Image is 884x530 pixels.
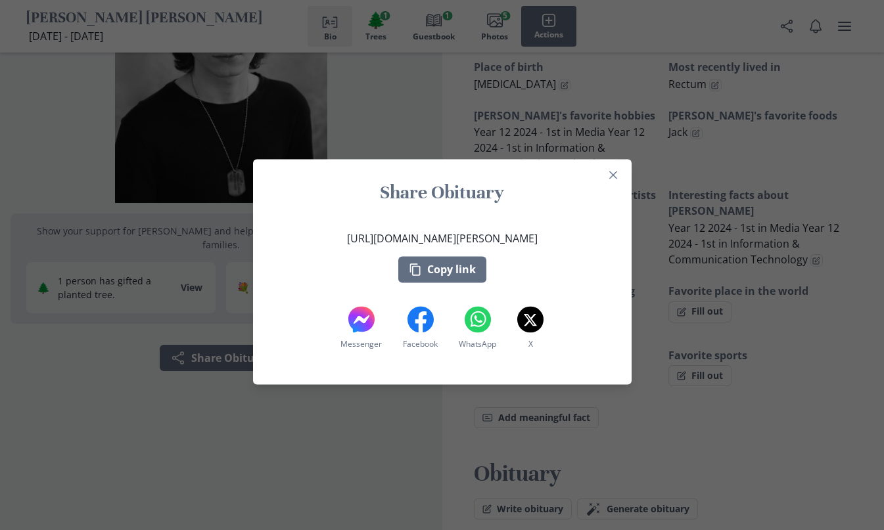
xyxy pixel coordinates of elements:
button: WhatsApp [456,304,499,353]
button: X [515,304,546,353]
button: Facebook [400,304,440,353]
h1: Share Obituary [269,181,616,204]
span: Facebook [403,338,438,350]
button: Copy link [398,257,486,283]
span: WhatsApp [459,338,496,350]
button: Messenger [338,304,384,353]
span: Messenger [340,338,382,350]
span: X [528,338,533,350]
p: [URL][DOMAIN_NAME][PERSON_NAME] [347,231,538,246]
button: Close [603,165,624,186]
